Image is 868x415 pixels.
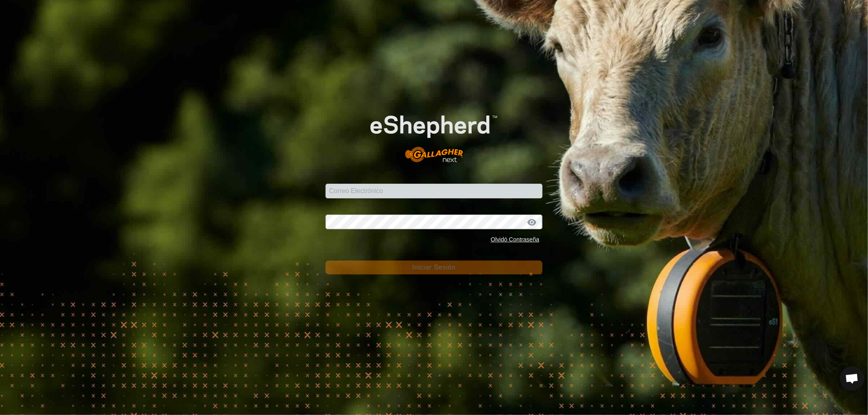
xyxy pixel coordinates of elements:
div: Chat abierto [840,366,864,391]
span: Iniciar Sesión [412,264,456,271]
a: Olvidó Contraseña [491,236,539,243]
input: Correo Electrónico [326,184,542,198]
button: Iniciar Sesión [326,261,542,274]
img: Logo de eShepherd [347,97,521,171]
